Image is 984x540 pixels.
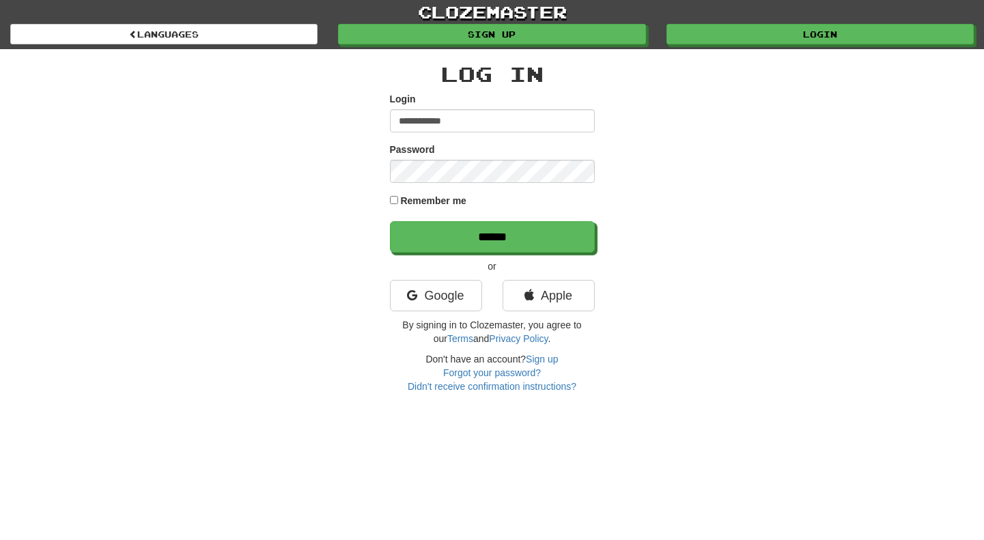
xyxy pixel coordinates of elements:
a: Privacy Policy [489,333,548,344]
a: Sign up [526,354,558,365]
a: Google [390,280,482,311]
h2: Log In [390,63,595,85]
p: By signing in to Clozemaster, you agree to our and . [390,318,595,345]
a: Didn't receive confirmation instructions? [408,381,576,392]
div: Don't have an account? [390,352,595,393]
a: Terms [447,333,473,344]
label: Password [390,143,435,156]
a: Login [666,24,974,44]
a: Forgot your password? [443,367,541,378]
a: Apple [503,280,595,311]
label: Login [390,92,416,106]
a: Languages [10,24,318,44]
label: Remember me [400,194,466,208]
p: or [390,259,595,273]
a: Sign up [338,24,645,44]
